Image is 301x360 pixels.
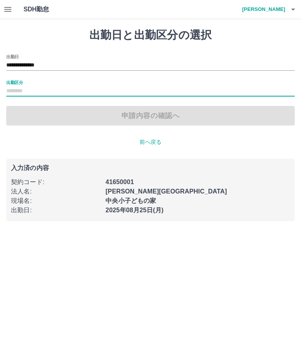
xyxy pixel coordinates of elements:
[105,197,156,204] b: 中央小子どもの家
[11,196,101,206] p: 現場名 :
[105,207,163,213] b: 2025年08月25日(月)
[6,29,295,42] h1: 出勤日と出勤区分の選択
[6,54,19,59] label: 出勤日
[11,206,101,215] p: 出勤日 :
[11,177,101,187] p: 契約コード :
[105,179,134,185] b: 41650001
[11,187,101,196] p: 法人名 :
[11,165,290,171] p: 入力済の内容
[6,79,23,85] label: 出勤区分
[105,188,227,195] b: [PERSON_NAME][GEOGRAPHIC_DATA]
[6,138,295,146] p: 前へ戻る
